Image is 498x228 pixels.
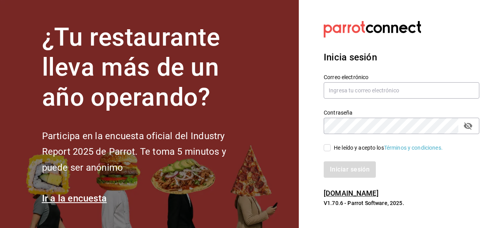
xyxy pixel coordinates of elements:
input: Ingresa tu correo electrónico [324,82,479,99]
h2: Participa en la encuesta oficial del Industry Report 2025 de Parrot. Te toma 5 minutos y puede se... [42,128,252,176]
a: Ir a la encuesta [42,193,107,204]
div: He leído y acepto los [334,144,443,152]
a: [DOMAIN_NAME] [324,189,379,197]
h3: Inicia sesión [324,50,479,64]
a: Términos y condiciones. [384,145,443,151]
button: passwordField [461,119,475,133]
h1: ¿Tu restaurante lleva más de un año operando? [42,23,252,112]
p: V1.70.6 - Parrot Software, 2025. [324,199,479,207]
label: Correo electrónico [324,74,479,80]
label: Contraseña [324,110,479,115]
